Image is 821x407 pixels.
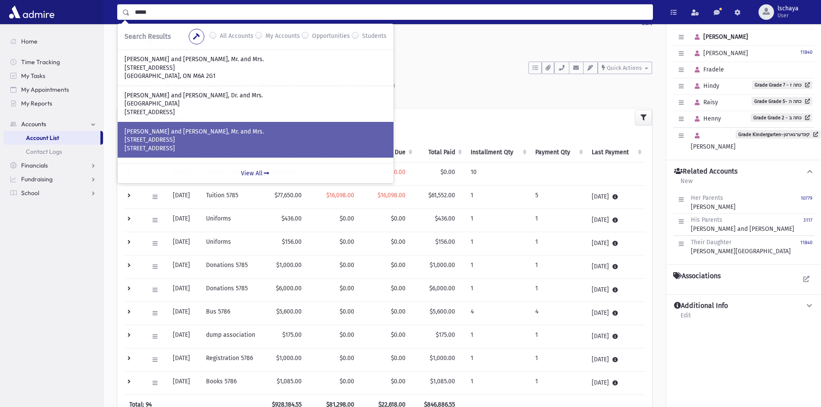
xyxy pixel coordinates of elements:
td: $77,650.00 [264,185,312,208]
td: 1 [530,325,587,348]
a: Home [3,34,103,48]
small: 10779 [801,196,812,201]
button: Quick Actions [598,62,652,74]
td: [DATE] [587,185,645,208]
span: Her Parents [691,194,723,202]
small: 3117 [803,217,812,223]
td: 1 [530,278,587,301]
th: Payment Qty: activate to sort column ascending [530,143,587,162]
td: 1 [465,348,530,371]
span: Account List [26,134,59,142]
span: $1,000.00 [430,261,455,269]
td: 1 [530,348,587,371]
td: [DATE] [168,255,201,278]
td: 1 [530,208,587,232]
td: [DATE] [587,278,645,301]
a: My Tasks [3,69,103,83]
a: Account List [3,131,100,145]
td: 4 [530,301,587,325]
span: $16,098.00 [326,192,354,199]
div: [PERSON_NAME][GEOGRAPHIC_DATA] [691,238,791,256]
span: Accounts [21,120,46,128]
h4: Related Accounts [674,167,737,176]
td: $1,085.00 [264,371,312,395]
td: [DATE] [587,325,645,348]
td: [DATE] [587,348,645,371]
span: His Parents [691,216,722,224]
a: Grade Grade 7 - כתה ז [752,81,812,89]
th: Installment Qty: activate to sort column ascending [465,143,530,162]
span: Hindy [691,82,719,90]
td: 1 [465,325,530,348]
td: [DATE] [587,255,645,278]
span: Raisy [691,99,718,106]
td: $5,600.00 [264,301,312,325]
a: My Reports [3,96,103,110]
td: Books 5786 [201,371,264,395]
td: $436.00 [264,208,312,232]
p: [PERSON_NAME] and [PERSON_NAME], Mr. and Mrs. [125,127,387,136]
span: $0.00 [340,354,354,362]
td: [DATE] [168,232,201,255]
td: 5 [530,185,587,208]
small: 11840 [800,240,812,245]
span: $0.00 [340,308,354,315]
label: My Accounts [265,31,300,42]
small: 11840 [800,50,812,55]
span: My Appointments [21,86,69,93]
td: $175.00 [264,325,312,348]
td: 1 [530,371,587,395]
td: [DATE] [168,301,201,325]
a: Contact Logs [3,145,103,158]
a: 11840 [800,48,812,56]
td: [DATE] [168,348,201,371]
span: [PERSON_NAME] [691,33,748,40]
td: Uniforms [201,232,264,255]
span: $0.00 [391,261,406,269]
span: $0.00 [340,238,354,245]
td: dump association [201,325,264,348]
span: $0.00 [391,331,406,339]
button: Additional Info [673,301,814,311]
a: 11840 [800,238,812,256]
p: [PERSON_NAME] and [PERSON_NAME], Mr. and Mrs. [125,55,387,64]
td: $156.00 [264,232,312,255]
a: My Appointments [3,83,103,96]
td: 1 [465,278,530,301]
span: $0.00 [440,168,455,176]
a: 10779 [801,193,812,211]
img: AdmirePro [7,3,56,21]
div: [PERSON_NAME] and [PERSON_NAME] [691,215,794,233]
td: Donations 5785 [201,255,264,278]
span: [PERSON_NAME] [691,132,736,150]
a: Financials [3,158,103,172]
p: [GEOGRAPHIC_DATA], ON M6A 2G1 [125,72,387,81]
td: [DATE] [587,208,645,232]
input: Search [130,4,652,20]
span: Fradele [691,66,724,73]
td: 10 [465,162,530,185]
span: lschaya [777,5,799,12]
label: Opportunities [312,31,350,42]
td: 4 [465,301,530,325]
p: [GEOGRAPHIC_DATA] [125,99,387,108]
td: 1 [465,185,530,208]
span: $16,098.00 [378,192,406,199]
td: Bus 5786 [201,301,264,325]
td: Tuition 5785 [201,185,264,208]
span: $0.00 [391,285,406,292]
span: $1,000.00 [430,354,455,362]
td: [DATE] [168,325,201,348]
span: $0.00 [391,238,406,245]
span: User [777,12,799,19]
p: [PERSON_NAME] and [PERSON_NAME], Dr. and Mrs. [125,91,387,100]
td: 1 [530,232,587,255]
td: Registration 5786 [201,348,264,371]
th: Total Paid: activate to sort column ascending [416,143,465,162]
a: Edit [680,311,691,326]
span: $0.00 [391,378,406,385]
span: School [21,189,39,197]
span: Home [21,37,37,45]
td: [DATE] [587,232,645,255]
span: My Tasks [21,72,45,80]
